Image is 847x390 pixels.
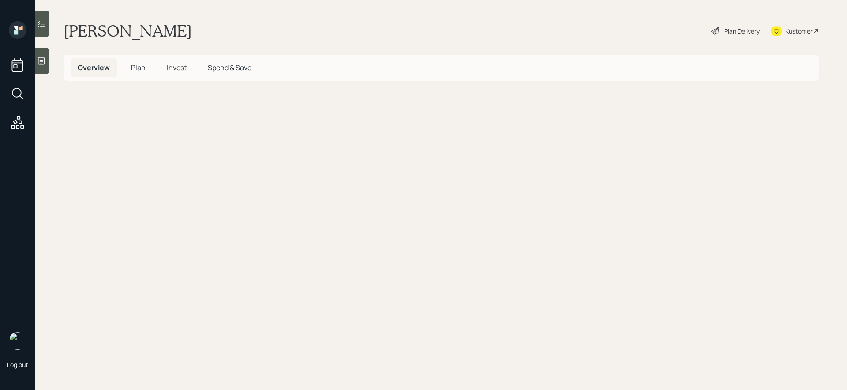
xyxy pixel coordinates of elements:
img: retirable_logo.png [9,332,26,350]
h1: [PERSON_NAME] [64,21,192,41]
div: Kustomer [785,27,813,36]
span: Plan [131,63,146,72]
div: Log out [7,360,28,369]
span: Overview [78,63,110,72]
div: Plan Delivery [724,27,760,36]
span: Spend & Save [208,63,251,72]
span: Invest [167,63,187,72]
